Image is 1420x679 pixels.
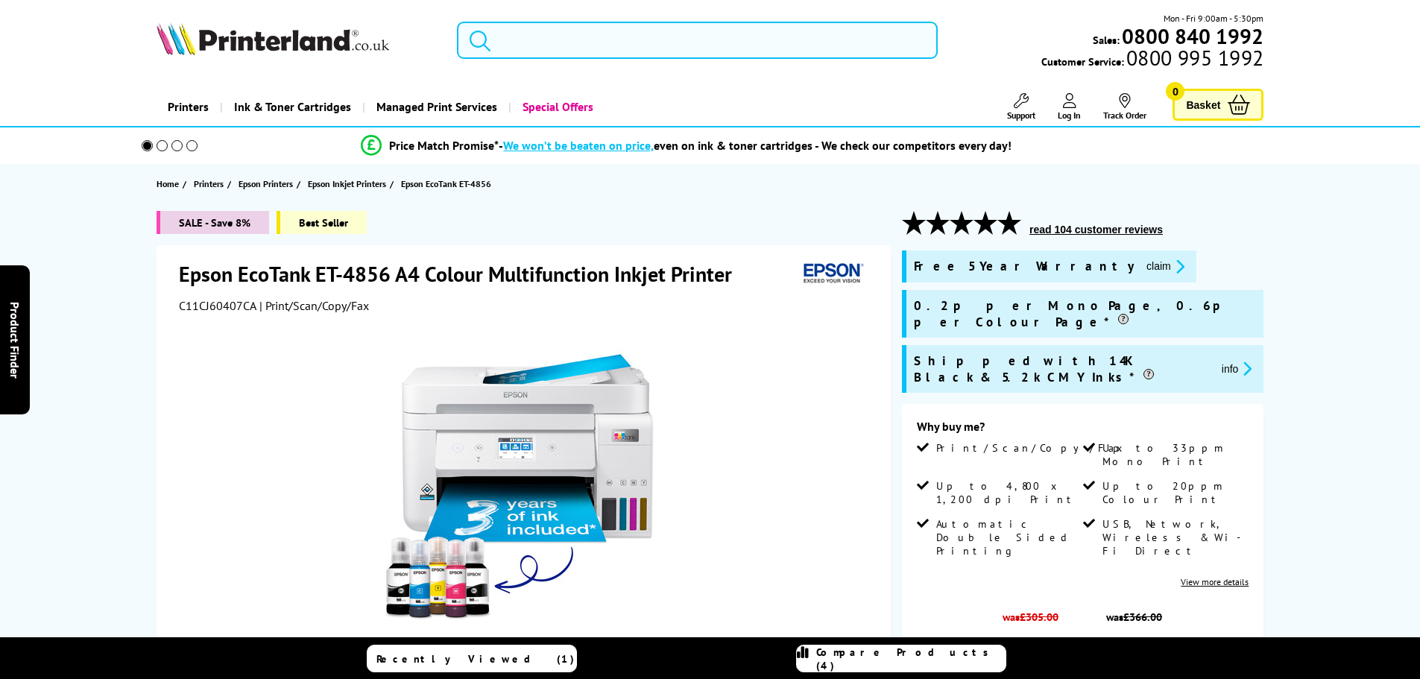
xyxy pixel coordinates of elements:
span: Support [1007,110,1035,121]
span: Epson Printers [239,176,293,192]
span: Mon - Fri 9:00am - 5:30pm [1164,11,1263,25]
a: 0800 840 1992 [1120,29,1263,43]
span: £337.97 [1099,631,1169,659]
span: | Print/Scan/Copy/Fax [259,298,369,313]
span: Price Match Promise* [389,138,499,153]
span: SALE - Save 8% [157,211,269,234]
span: USB, Network, Wireless & Wi-Fi Direct [1102,517,1246,558]
b: 0800 840 1992 [1122,22,1263,50]
span: Epson EcoTank ET-4856 [401,178,491,189]
span: Home [157,176,179,192]
h1: Epson EcoTank ET-4856 A4 Colour Multifunction Inkjet Printer [179,260,747,288]
span: Compare Products (4) [816,645,1006,672]
span: Printers [194,176,224,192]
a: Printerland Logo [157,22,439,58]
span: 0 [1166,82,1184,101]
span: Ink & Toner Cartridges [234,88,351,126]
span: Up to 4,800 x 1,200 dpi Print [936,479,1079,506]
img: Epson [798,260,866,288]
div: Why buy me? [917,419,1249,441]
img: Printerland Logo [157,22,389,55]
span: Recently Viewed (1) [376,652,575,666]
a: Ink & Toner Cartridges [220,88,362,126]
span: Product Finder [7,301,22,378]
a: Epson Printers [239,176,297,192]
button: promo-description [1142,258,1189,275]
span: £281.64 [994,631,1066,659]
button: read 104 customer reviews [1025,223,1167,236]
button: promo-description [1217,360,1257,377]
strike: £366.00 [1123,610,1162,624]
span: Epson Inkjet Printers [308,176,386,192]
a: Special Offers [508,88,605,126]
a: Support [1007,93,1035,121]
span: Up to 20ppm Colour Print [1102,479,1246,506]
a: Recently Viewed (1) [367,645,577,672]
span: Print/Scan/Copy/Fax [936,441,1128,455]
span: Customer Service: [1041,51,1263,69]
span: Up to 33ppm Mono Print [1102,441,1246,468]
span: was [1099,602,1169,624]
a: Compare Products (4) [796,645,1006,672]
span: Shipped with 14K Black & 5.2k CMY Inks* [914,353,1210,385]
a: Log In [1058,93,1081,121]
a: Managed Print Services [362,88,508,126]
span: 0800 995 1992 [1124,51,1263,65]
a: Track Order [1103,93,1146,121]
a: Basket 0 [1173,89,1263,121]
span: was [994,602,1066,624]
a: Epson Inkjet Printers [308,176,390,192]
strike: £305.00 [1020,610,1058,624]
a: View more details [1181,576,1249,587]
div: - even on ink & toner cartridges - We check our competitors every day! [499,138,1012,153]
span: 0.2p per Mono Page, 0.6p per Colour Page* [914,297,1256,330]
li: modal_Promise [122,133,1252,159]
span: Basket [1186,95,1220,115]
a: Printers [194,176,227,192]
span: C11CJ60407CA [179,298,256,313]
a: Printers [157,88,220,126]
img: Epson EcoTank ET-4856 [379,343,672,635]
a: Home [157,176,183,192]
span: Free 5 Year Warranty [914,258,1135,275]
span: We won’t be beaten on price, [503,138,654,153]
span: Log In [1058,110,1081,121]
span: Sales: [1093,33,1120,47]
span: Best Seller [277,211,367,234]
span: Automatic Double Sided Printing [936,517,1079,558]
